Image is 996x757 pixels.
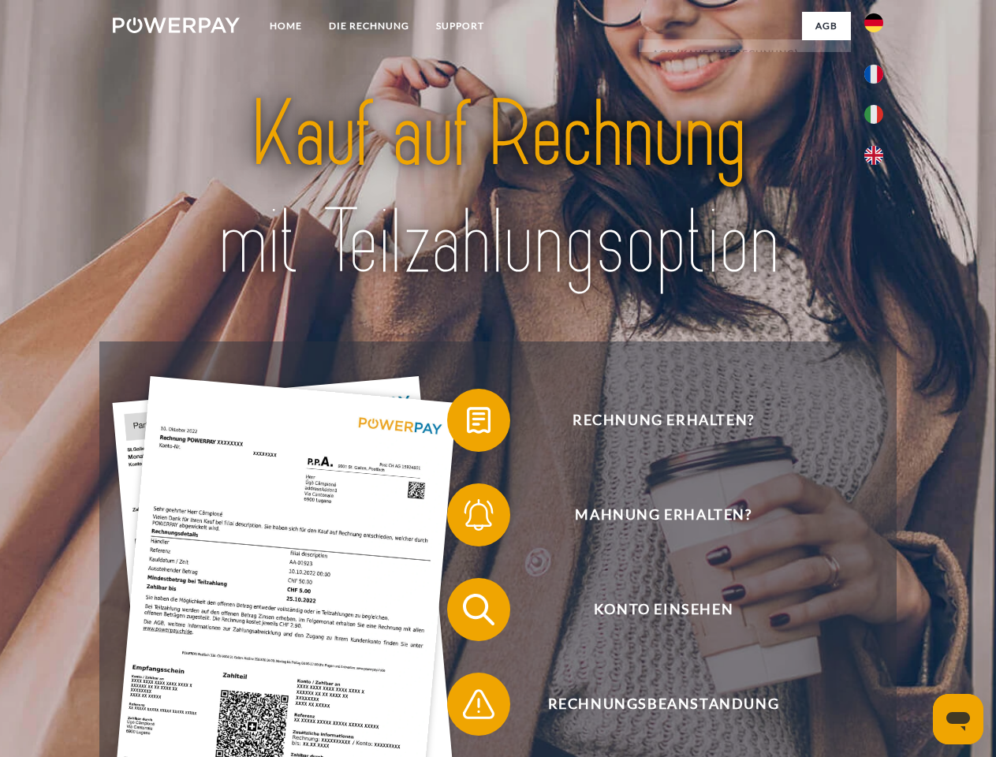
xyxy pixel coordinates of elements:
[470,578,856,641] span: Konto einsehen
[639,39,851,68] a: AGB (Kauf auf Rechnung)
[423,12,498,40] a: SUPPORT
[864,105,883,124] img: it
[933,694,983,744] iframe: Schaltfläche zum Öffnen des Messaging-Fensters
[447,389,857,452] button: Rechnung erhalten?
[447,483,857,546] button: Mahnung erhalten?
[470,673,856,736] span: Rechnungsbeanstandung
[459,401,498,440] img: qb_bill.svg
[315,12,423,40] a: DIE RECHNUNG
[113,17,240,33] img: logo-powerpay-white.svg
[459,684,498,724] img: qb_warning.svg
[256,12,315,40] a: Home
[459,590,498,629] img: qb_search.svg
[470,483,856,546] span: Mahnung erhalten?
[447,578,857,641] button: Konto einsehen
[864,146,883,165] img: en
[459,495,498,535] img: qb_bell.svg
[447,673,857,736] button: Rechnungsbeanstandung
[151,76,845,302] img: title-powerpay_de.svg
[864,65,883,84] img: fr
[470,389,856,452] span: Rechnung erhalten?
[864,13,883,32] img: de
[802,12,851,40] a: agb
